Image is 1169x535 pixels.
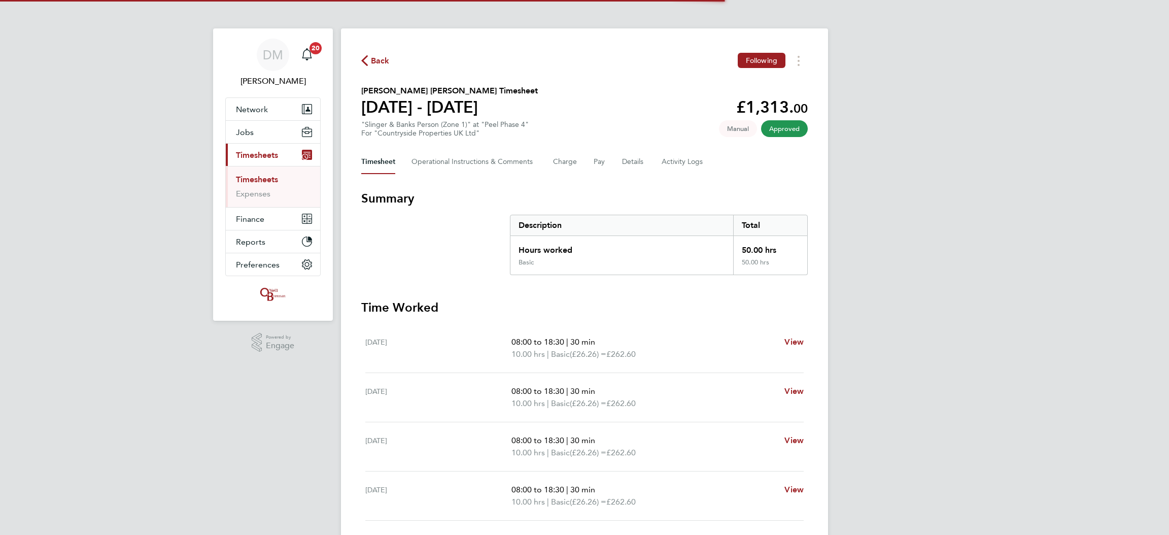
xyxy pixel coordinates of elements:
[236,175,278,184] a: Timesheets
[236,260,280,270] span: Preferences
[551,348,570,360] span: Basic
[361,54,390,67] button: Back
[570,497,606,507] span: (£26.26) =
[784,336,804,348] a: View
[236,237,265,247] span: Reports
[361,190,808,207] h3: Summary
[594,150,606,174] button: Pay
[361,129,529,138] div: For "Countryside Properties UK Ltd"
[547,398,549,408] span: |
[719,120,757,137] span: This timesheet was manually created.
[551,447,570,459] span: Basic
[547,349,549,359] span: |
[761,120,808,137] span: This timesheet has been approved.
[570,448,606,457] span: (£26.26) =
[365,385,511,410] div: [DATE]
[622,150,645,174] button: Details
[570,485,595,494] span: 30 min
[570,436,595,445] span: 30 min
[606,448,636,457] span: £262.60
[361,150,395,174] button: Timesheet
[263,48,283,61] span: DM
[566,386,568,396] span: |
[733,215,807,236] div: Total
[213,28,333,321] nav: Main navigation
[606,497,636,507] span: £262.60
[510,236,733,258] div: Hours worked
[258,286,288,303] img: oneillandbrennan-logo-retina.png
[606,398,636,408] span: £262.60
[361,97,538,117] h1: [DATE] - [DATE]
[226,98,320,120] button: Network
[511,337,564,347] span: 08:00 to 18:30
[789,53,808,69] button: Timesheets Menu
[226,166,320,207] div: Timesheets
[365,484,511,508] div: [DATE]
[511,436,564,445] span: 08:00 to 18:30
[310,42,322,54] span: 20
[553,150,577,174] button: Charge
[551,496,570,508] span: Basic
[365,336,511,360] div: [DATE]
[225,39,321,87] a: DM[PERSON_NAME]
[784,337,804,347] span: View
[570,398,606,408] span: (£26.26) =
[519,258,534,266] div: Basic
[361,85,538,97] h2: [PERSON_NAME] [PERSON_NAME] Timesheet
[794,101,808,116] span: 00
[746,56,777,65] span: Following
[511,349,545,359] span: 10.00 hrs
[566,436,568,445] span: |
[511,386,564,396] span: 08:00 to 18:30
[510,215,808,275] div: Summary
[547,497,549,507] span: |
[551,397,570,410] span: Basic
[226,230,320,253] button: Reports
[236,105,268,114] span: Network
[361,120,529,138] div: "Slinger & Banks Person (Zone 1)" at "Peel Phase 4"
[511,497,545,507] span: 10.00 hrs
[371,55,390,67] span: Back
[784,385,804,397] a: View
[297,39,317,71] a: 20
[411,150,537,174] button: Operational Instructions & Comments
[606,349,636,359] span: £262.60
[511,485,564,494] span: 08:00 to 18:30
[226,121,320,143] button: Jobs
[736,97,808,117] app-decimal: £1,313.
[225,75,321,87] span: Danielle Murphy
[226,208,320,230] button: Finance
[266,342,294,350] span: Engage
[566,485,568,494] span: |
[784,434,804,447] a: View
[570,386,595,396] span: 30 min
[511,398,545,408] span: 10.00 hrs
[662,150,704,174] button: Activity Logs
[570,349,606,359] span: (£26.26) =
[236,127,254,137] span: Jobs
[365,434,511,459] div: [DATE]
[236,214,264,224] span: Finance
[733,258,807,275] div: 50.00 hrs
[236,150,278,160] span: Timesheets
[784,386,804,396] span: View
[784,436,804,445] span: View
[738,53,785,68] button: Following
[225,286,321,303] a: Go to home page
[570,337,595,347] span: 30 min
[511,448,545,457] span: 10.00 hrs
[266,333,294,342] span: Powered by
[547,448,549,457] span: |
[510,215,733,236] div: Description
[784,484,804,496] a: View
[236,189,270,198] a: Expenses
[733,236,807,258] div: 50.00 hrs
[252,333,295,352] a: Powered byEngage
[784,485,804,494] span: View
[566,337,568,347] span: |
[226,144,320,166] button: Timesheets
[226,253,320,276] button: Preferences
[361,299,808,316] h3: Time Worked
